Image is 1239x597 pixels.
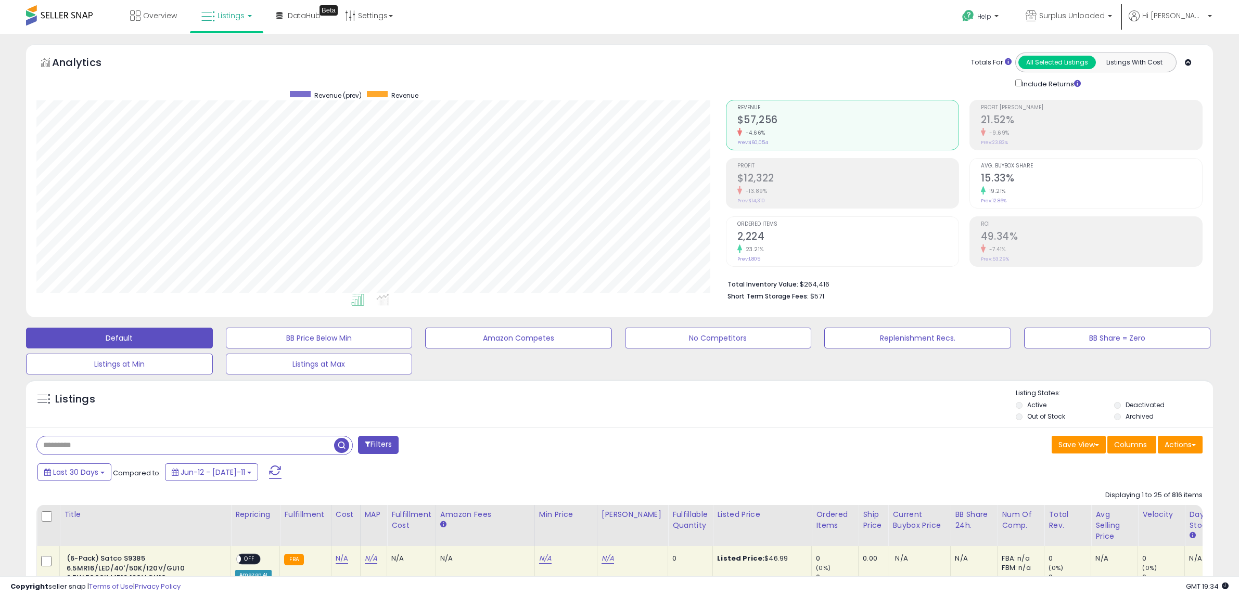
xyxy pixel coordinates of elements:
button: Last 30 Days [37,463,111,481]
i: Get Help [962,9,975,22]
small: 19.21% [986,187,1006,195]
span: Jun-12 - [DATE]-11 [181,467,245,477]
div: MAP [365,509,382,520]
span: DataHub [288,10,321,21]
div: Ordered Items [816,509,854,531]
button: Jun-12 - [DATE]-11 [165,463,258,481]
div: FBM: n/a [1002,563,1036,573]
div: 0 [816,554,858,563]
small: Prev: 12.86% [981,198,1006,204]
small: Prev: 1,805 [737,256,760,262]
label: Out of Stock [1027,412,1065,421]
button: BB Price Below Min [226,328,413,348]
div: Include Returns [1007,77,1093,89]
p: Listing States: [1016,388,1213,398]
h2: 21.52% [981,114,1202,128]
li: $264,416 [727,277,1195,290]
div: Fulfillment [284,509,326,520]
button: Default [26,328,213,348]
div: 0 [1049,554,1091,563]
small: (0%) [1049,564,1063,572]
span: ROI [981,222,1202,227]
div: Current Buybox Price [892,509,946,531]
span: Ordered Items [737,222,959,227]
div: N/A [1189,554,1223,563]
div: N/A [440,554,527,563]
div: Total Rev. [1049,509,1087,531]
button: Columns [1107,436,1156,453]
div: Tooltip anchor [320,5,338,16]
button: Replenishment Recs. [824,328,1011,348]
button: BB Share = Zero [1024,328,1211,348]
div: $46.99 [717,554,803,563]
div: BB Share 24h. [955,509,993,531]
small: (0%) [816,564,831,572]
b: Listed Price: [717,553,764,563]
div: N/A [955,554,989,563]
div: Velocity [1142,509,1180,520]
div: Ship Price [863,509,884,531]
span: Hi [PERSON_NAME] [1142,10,1205,21]
button: Listings at Min [26,354,213,374]
h2: 2,224 [737,230,959,244]
div: N/A [391,554,428,563]
a: Hi [PERSON_NAME] [1129,10,1212,34]
button: Amazon Competes [425,328,612,348]
div: Fulfillment Cost [391,509,431,531]
a: Help [954,2,1009,34]
b: Total Inventory Value: [727,280,798,289]
span: Revenue [391,91,418,100]
div: Cost [336,509,356,520]
div: N/A [1095,554,1130,563]
span: Help [977,12,991,21]
span: Profit [737,163,959,169]
small: FBA [284,554,303,565]
small: Prev: $60,054 [737,139,768,146]
span: Overview [143,10,177,21]
div: Repricing [235,509,275,520]
span: Last 30 Days [53,467,98,477]
b: (6-Pack) Satco S9385 6.5MR16/LED/40'/50K/120V/GU10 6.5W 5000K MR16 120V GU10 Dimmable LED Lamp6 [67,554,193,595]
div: Num of Comp. [1002,509,1040,531]
button: All Selected Listings [1018,56,1096,69]
small: 23.21% [742,245,764,253]
div: Totals For [971,58,1012,68]
span: N/A [895,553,908,563]
button: Listings With Cost [1095,56,1173,69]
label: Deactivated [1126,400,1165,409]
strong: Copyright [10,581,48,591]
small: Days In Stock. [1189,531,1195,540]
a: N/A [365,553,377,564]
div: Fulfillable Quantity [672,509,708,531]
span: Columns [1114,439,1147,450]
small: Amazon Fees. [440,520,446,529]
h2: $57,256 [737,114,959,128]
div: Avg Selling Price [1095,509,1133,542]
span: $571 [810,291,824,301]
span: Profit [PERSON_NAME] [981,105,1202,111]
div: Displaying 1 to 25 of 816 items [1105,490,1203,500]
label: Archived [1126,412,1154,421]
button: Actions [1158,436,1203,453]
a: N/A [602,553,614,564]
small: -13.89% [742,187,768,195]
span: 2025-08-11 19:34 GMT [1186,581,1229,591]
div: seller snap | | [10,582,181,592]
div: Min Price [539,509,593,520]
a: Terms of Use [89,581,133,591]
h5: Analytics [52,55,122,72]
div: 0.00 [863,554,880,563]
a: Privacy Policy [135,581,181,591]
a: N/A [539,553,552,564]
div: Amazon Fees [440,509,530,520]
span: OFF [241,555,258,564]
div: 0 [672,554,705,563]
small: Prev: 53.29% [981,256,1009,262]
div: Title [64,509,226,520]
h5: Listings [55,392,95,407]
span: Listings [218,10,245,21]
div: 0 [1142,554,1184,563]
span: Avg. Buybox Share [981,163,1202,169]
button: Listings at Max [226,354,413,374]
label: Active [1027,400,1046,409]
